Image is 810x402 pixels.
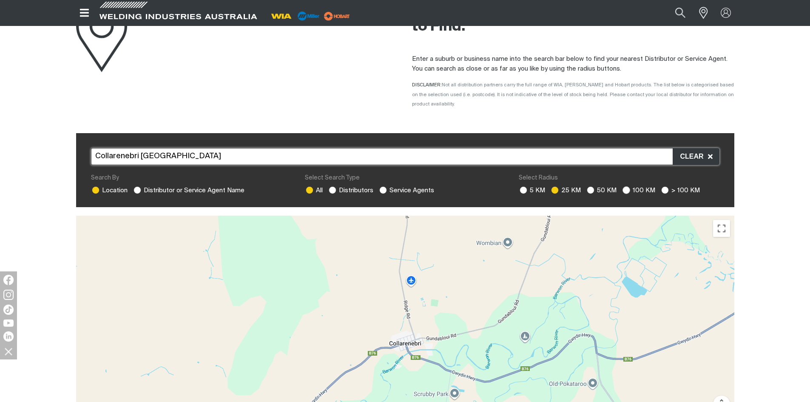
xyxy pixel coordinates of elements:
[666,3,695,23] button: Search products
[133,187,244,194] label: Distributor or Service Agent Name
[519,187,545,194] label: 5 KM
[91,174,291,182] div: Search By
[3,305,14,315] img: TikTok
[305,187,323,194] label: All
[713,220,730,237] button: Toggle fullscreen view
[412,83,734,106] span: DISCLAIMER:
[321,10,352,23] img: miller
[3,331,14,342] img: LinkedIn
[412,83,734,106] span: Not all distribution partners carry the full range of WIA, [PERSON_NAME] and Hobart products. The...
[550,187,581,194] label: 25 KM
[305,174,505,182] div: Select Search Type
[655,3,694,23] input: Product name or item number...
[586,187,617,194] label: 50 KM
[519,174,719,182] div: Select Radius
[412,54,734,74] p: Enter a suburb or business name into the search bar below to find your nearest Distributor or Ser...
[91,148,719,165] input: Search location
[673,148,719,165] button: Clear
[3,319,14,327] img: YouTube
[91,187,128,194] label: Location
[378,187,434,194] label: Service Agents
[3,290,14,300] img: Instagram
[680,151,708,162] span: Clear
[660,187,700,194] label: > 100 KM
[1,344,16,359] img: hide socials
[321,13,352,19] a: miller
[328,187,373,194] label: Distributors
[622,187,655,194] label: 100 KM
[3,275,14,285] img: Facebook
